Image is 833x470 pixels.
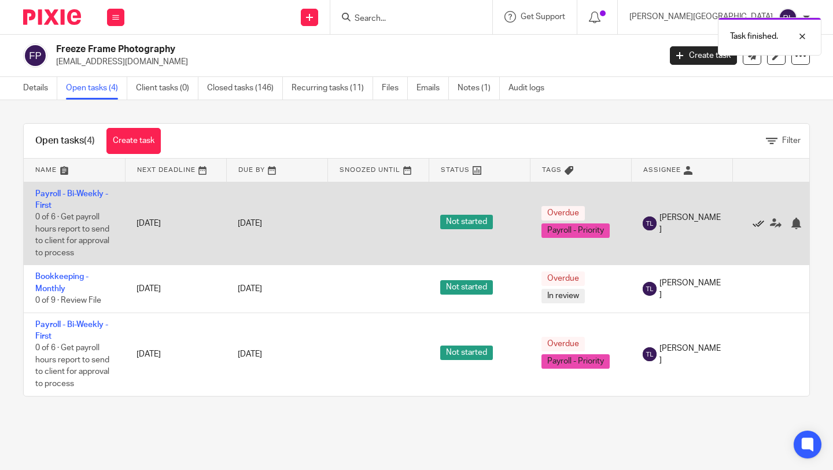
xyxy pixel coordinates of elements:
[541,271,585,286] span: Overdue
[136,77,198,100] a: Client tasks (0)
[441,167,470,173] span: Status
[782,137,801,145] span: Filter
[56,43,533,56] h2: Freeze Frame Photography
[659,277,721,301] span: [PERSON_NAME]
[541,337,585,351] span: Overdue
[659,212,721,236] span: [PERSON_NAME]
[207,77,283,100] a: Closed tasks (146)
[541,223,610,238] span: Payroll - Priority
[35,321,108,340] a: Payroll - Bi-Weekly - First
[382,77,408,100] a: Files
[440,280,493,295] span: Not started
[35,213,109,257] span: 0 of 6 · Get payroll hours report to send to client for approval to process
[292,77,373,100] a: Recurring tasks (11)
[106,128,161,154] a: Create task
[35,344,109,388] span: 0 of 6 · Get payroll hours report to send to client for approval to process
[440,346,493,360] span: Not started
[56,56,653,68] p: [EMAIL_ADDRESS][DOMAIN_NAME]
[125,265,226,313] td: [DATE]
[84,136,95,145] span: (4)
[125,313,226,395] td: [DATE]
[340,167,400,173] span: Snoozed Until
[659,343,721,366] span: [PERSON_NAME]
[458,77,500,100] a: Notes (1)
[66,77,127,100] a: Open tasks (4)
[779,8,797,27] img: svg%3E
[541,289,585,303] span: In review
[35,135,95,147] h1: Open tasks
[238,285,262,293] span: [DATE]
[643,282,657,296] img: svg%3E
[238,350,262,358] span: [DATE]
[353,14,458,24] input: Search
[417,77,449,100] a: Emails
[643,347,657,361] img: svg%3E
[23,77,57,100] a: Details
[35,190,108,210] a: Payroll - Bi-Weekly - First
[35,296,101,304] span: 0 of 9 · Review File
[23,43,47,68] img: svg%3E
[125,182,226,265] td: [DATE]
[541,206,585,221] span: Overdue
[541,354,610,369] span: Payroll - Priority
[508,77,553,100] a: Audit logs
[730,31,778,42] p: Task finished.
[35,273,89,292] a: Bookkeeping - Monthly
[238,219,262,227] span: [DATE]
[670,46,737,65] a: Create task
[23,9,81,25] img: Pixie
[440,215,493,229] span: Not started
[542,167,562,173] span: Tags
[643,216,657,230] img: svg%3E
[753,218,770,229] a: Mark as done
